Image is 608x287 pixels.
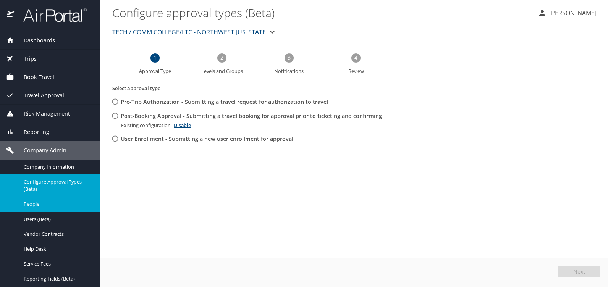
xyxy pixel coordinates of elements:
[7,8,15,23] img: icon-airportal.png
[14,55,37,63] span: Trips
[24,163,91,171] span: Company Information
[535,6,600,20] button: [PERSON_NAME]
[121,112,382,120] span: Post-Booking Approval - Submitting a travel booking for approval prior to ticketing and confirming
[354,54,357,61] text: 4
[121,123,388,128] div: Existing configuration
[288,54,291,61] text: 3
[112,95,388,146] div: Approval Types
[24,231,91,238] span: Vendor Contracts
[326,69,387,74] span: Review
[174,122,191,129] a: Disable
[14,91,64,100] span: Travel Approval
[121,135,293,143] span: User Enrollment - Submitting a new user enrollment for approval
[112,85,160,92] label: Select approval type
[121,98,328,106] span: Pre-Trip Authorization - Submitting a travel request for authorization to travel
[24,275,91,282] span: Reporting Fields (Beta)
[112,27,268,37] span: TECH / COMM COLLEGE/LTC - NORTHWEST [US_STATE]
[24,260,91,268] span: Service Fees
[259,69,320,74] span: Notifications
[14,110,70,118] span: Risk Management
[24,178,91,193] span: Configure Approval Types (Beta)
[14,146,66,155] span: Company Admin
[14,36,55,45] span: Dashboards
[154,54,157,61] text: 1
[24,200,91,208] span: People
[220,54,223,61] text: 2
[24,216,91,223] span: Users (Beta)
[109,24,280,40] button: TECH / COMM COLLEGE/LTC - NORTHWEST [US_STATE]
[192,69,253,74] span: Levels and Groups
[547,8,597,18] p: [PERSON_NAME]
[15,8,87,23] img: airportal-logo.png
[125,69,186,74] span: Approval Type
[14,73,54,81] span: Book Travel
[14,128,49,136] span: Reporting
[24,245,91,253] span: Help Desk
[112,1,532,24] h1: Configure approval types (Beta)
